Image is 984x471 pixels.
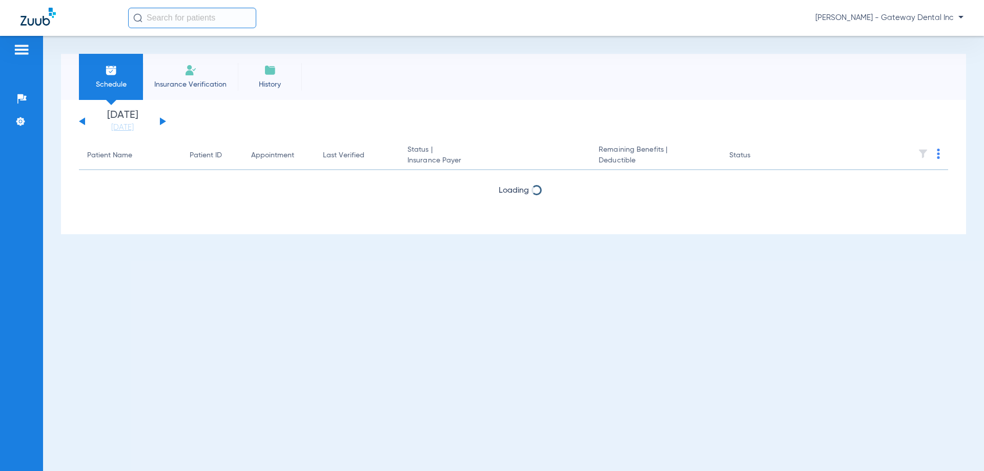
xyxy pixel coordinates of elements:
[721,141,790,170] th: Status
[937,149,940,159] img: group-dot-blue.svg
[251,150,294,161] div: Appointment
[184,64,197,76] img: Manual Insurance Verification
[190,150,222,161] div: Patient ID
[407,155,582,166] span: Insurance Payer
[590,141,721,170] th: Remaining Benefits |
[133,13,142,23] img: Search Icon
[599,155,712,166] span: Deductible
[323,150,391,161] div: Last Verified
[92,110,153,133] li: [DATE]
[87,150,132,161] div: Patient Name
[92,122,153,133] a: [DATE]
[13,44,30,56] img: hamburger-icon
[815,13,963,23] span: [PERSON_NAME] - Gateway Dental Inc
[251,150,306,161] div: Appointment
[128,8,256,28] input: Search for patients
[323,150,364,161] div: Last Verified
[918,149,928,159] img: filter.svg
[87,79,135,90] span: Schedule
[151,79,230,90] span: Insurance Verification
[245,79,294,90] span: History
[264,64,276,76] img: History
[190,150,235,161] div: Patient ID
[499,187,529,195] span: Loading
[105,64,117,76] img: Schedule
[399,141,590,170] th: Status |
[20,8,56,26] img: Zuub Logo
[87,150,173,161] div: Patient Name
